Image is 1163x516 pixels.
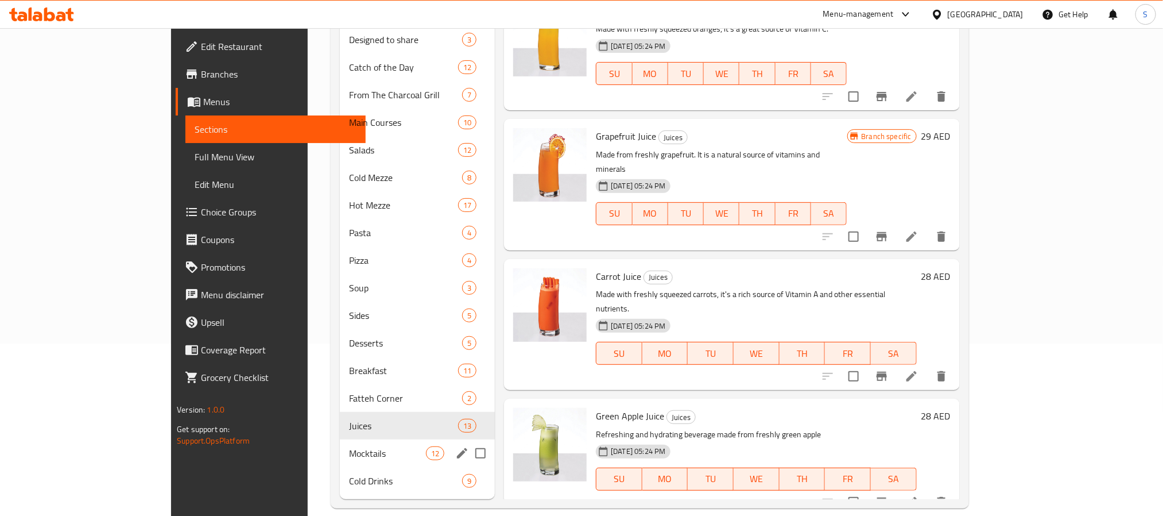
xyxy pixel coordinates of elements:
[871,342,917,365] button: SA
[340,440,495,467] div: Mocktails12edit
[176,88,365,115] a: Menus
[868,363,895,390] button: Branch-specific-item
[823,7,894,21] div: Menu-management
[458,198,476,212] div: items
[459,365,476,376] span: 11
[688,342,734,365] button: TU
[349,143,458,157] span: Salads
[842,490,866,514] span: Select to update
[340,81,495,109] div: From The Charcoal Grill7
[195,150,356,164] span: Full Menu View
[513,408,587,482] img: Green Apple Juice
[176,226,365,253] a: Coupons
[349,281,462,295] div: Soup
[673,205,699,222] span: TU
[633,202,668,225] button: MO
[1143,8,1148,21] span: S
[513,128,587,202] img: Grapefruit Juice
[875,471,912,487] span: SA
[463,283,476,294] span: 3
[780,205,807,222] span: FR
[349,33,462,47] span: Designed to share
[349,336,462,350] div: Desserts
[349,474,462,488] span: Cold Drinks
[349,309,462,322] span: Sides
[340,136,495,164] div: Salads12
[606,446,670,457] span: [DATE] 05:24 PM
[596,148,847,176] p: Made from freshly grapefruit. It is a natural source of vitamins and minerals
[349,226,462,240] div: Pasta
[195,178,356,191] span: Edit Menu
[780,66,807,82] span: FR
[601,471,638,487] span: SU
[185,115,365,143] a: Sections
[176,336,365,364] a: Coverage Report
[637,66,664,82] span: MO
[776,62,811,85] button: FR
[829,471,866,487] span: FR
[349,364,458,378] span: Breakfast
[596,62,632,85] button: SU
[738,471,775,487] span: WE
[462,474,476,488] div: items
[673,66,699,82] span: TU
[463,255,476,266] span: 4
[658,130,688,144] div: Juices
[842,84,866,109] span: Select to update
[868,223,895,251] button: Branch-specific-item
[459,62,476,73] span: 12
[340,53,495,81] div: Catch of the Day12
[780,468,825,491] button: TH
[642,468,688,491] button: MO
[596,268,641,285] span: Carrot Juice
[668,62,704,85] button: TU
[349,391,462,405] div: Fatteh Corner
[462,171,476,184] div: items
[601,205,627,222] span: SU
[462,336,476,350] div: items
[349,446,426,460] span: Mocktails
[780,342,825,365] button: TH
[340,357,495,384] div: Breakfast11
[868,83,895,110] button: Branch-specific-item
[426,446,444,460] div: items
[596,342,642,365] button: SU
[463,338,476,349] span: 5
[458,115,476,129] div: items
[349,88,462,102] span: From The Charcoal Grill
[349,419,458,433] span: Juices
[176,253,365,281] a: Promotions
[201,260,356,274] span: Promotions
[201,371,356,384] span: Grocery Checklist
[201,343,356,357] span: Coverage Report
[825,342,871,365] button: FR
[668,202,704,225] button: TU
[692,471,729,487] span: TU
[905,90,918,103] a: Edit menu item
[463,228,476,238] span: 4
[811,62,847,85] button: SA
[201,40,356,53] span: Edit Restaurant
[458,419,476,433] div: items
[606,180,670,191] span: [DATE] 05:24 PM
[596,22,847,36] p: Made with freshly squeezed oranges, it's a great source of Vitamin C.
[340,329,495,357] div: Desserts5
[459,200,476,211] span: 17
[704,62,739,85] button: WE
[692,345,729,362] span: TU
[459,421,476,432] span: 13
[463,393,476,404] span: 2
[458,60,476,74] div: items
[349,60,458,74] span: Catch of the Day
[739,62,775,85] button: TH
[201,315,356,329] span: Upsell
[201,205,356,219] span: Choice Groups
[462,226,476,240] div: items
[606,41,670,52] span: [DATE] 05:24 PM
[513,3,587,76] img: Orange Juice
[734,342,780,365] button: WE
[340,191,495,219] div: Hot Mezze17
